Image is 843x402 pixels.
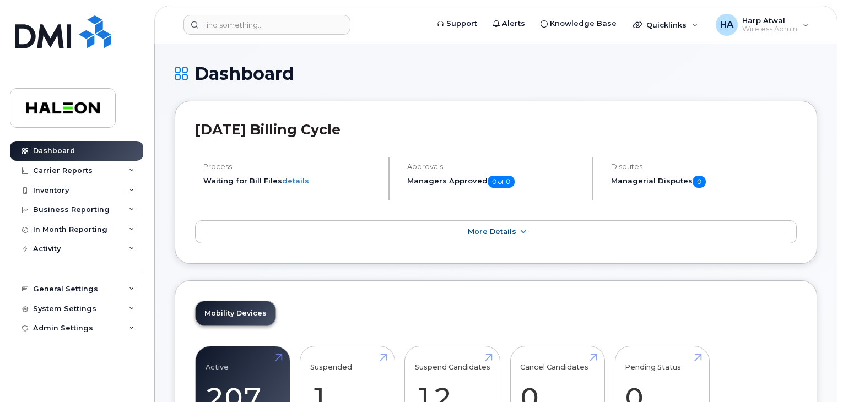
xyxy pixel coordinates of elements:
[611,176,797,188] h5: Managerial Disputes
[196,301,275,325] a: Mobility Devices
[195,121,797,138] h2: [DATE] Billing Cycle
[407,162,583,171] h4: Approvals
[175,64,817,83] h1: Dashboard
[611,162,797,171] h4: Disputes
[203,162,379,171] h4: Process
[468,227,516,236] span: More Details
[488,176,515,188] span: 0 of 0
[282,176,309,185] a: details
[693,176,706,188] span: 0
[203,176,379,186] li: Waiting for Bill Files
[407,176,583,188] h5: Managers Approved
